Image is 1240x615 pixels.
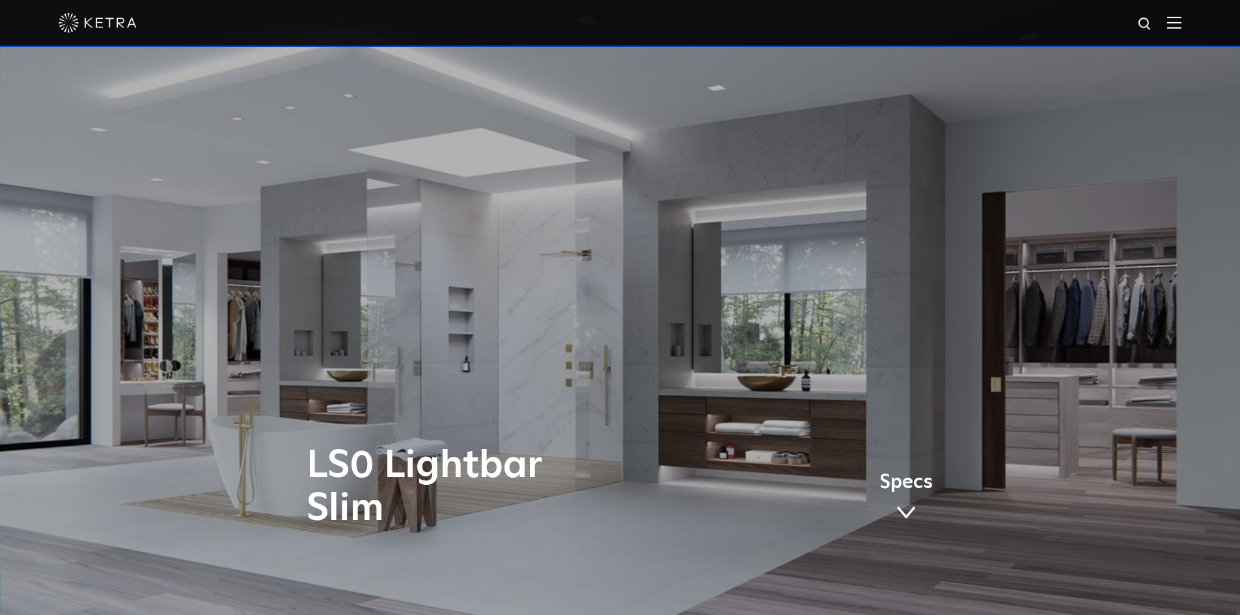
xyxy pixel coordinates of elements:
img: Hamburger%20Nav.svg [1167,16,1181,29]
h1: LS0 Lightbar Slim [307,444,674,530]
a: Specs [879,473,933,524]
img: search icon [1137,16,1153,33]
img: ketra-logo-2019-white [59,13,137,33]
span: Specs [879,473,933,492]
